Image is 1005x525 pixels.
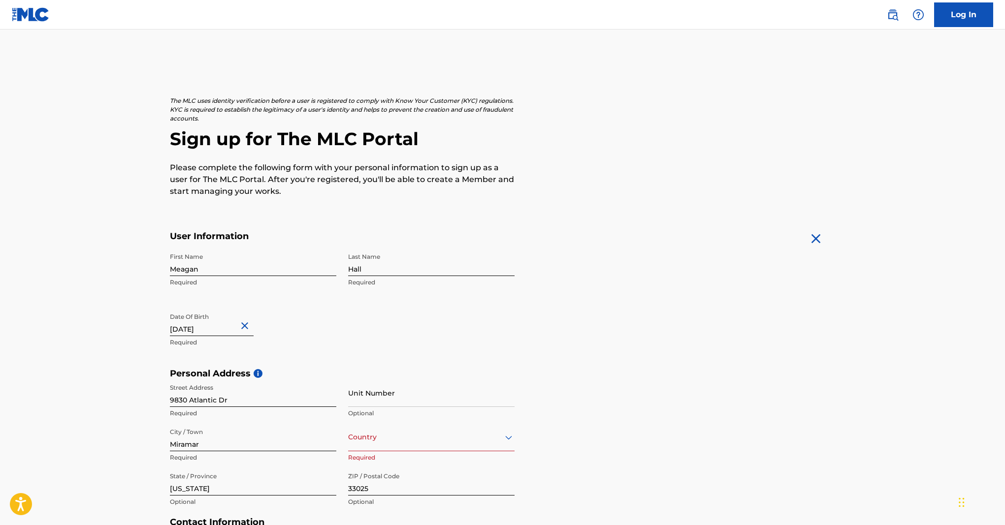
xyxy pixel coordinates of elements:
div: Drag [959,488,965,517]
p: Required [170,278,336,287]
p: Required [170,453,336,462]
a: Public Search [883,5,903,25]
a: Log In [934,2,993,27]
h5: User Information [170,231,515,242]
p: Optional [348,497,515,506]
p: Please complete the following form with your personal information to sign up as a user for The ML... [170,162,515,197]
h5: Personal Address [170,368,836,379]
h2: Sign up for The MLC Portal [170,128,836,150]
span: i [254,369,262,378]
img: search [887,9,899,21]
div: Help [908,5,928,25]
p: Required [170,338,336,347]
p: Optional [348,409,515,418]
img: close [808,231,824,247]
p: Required [348,278,515,287]
img: help [912,9,924,21]
img: MLC Logo [12,7,50,22]
button: Close [239,311,254,341]
p: Optional [170,497,336,506]
p: Required [348,453,515,462]
iframe: Chat Widget [956,478,1005,525]
p: The MLC uses identity verification before a user is registered to comply with Know Your Customer ... [170,96,515,123]
p: Required [170,409,336,418]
